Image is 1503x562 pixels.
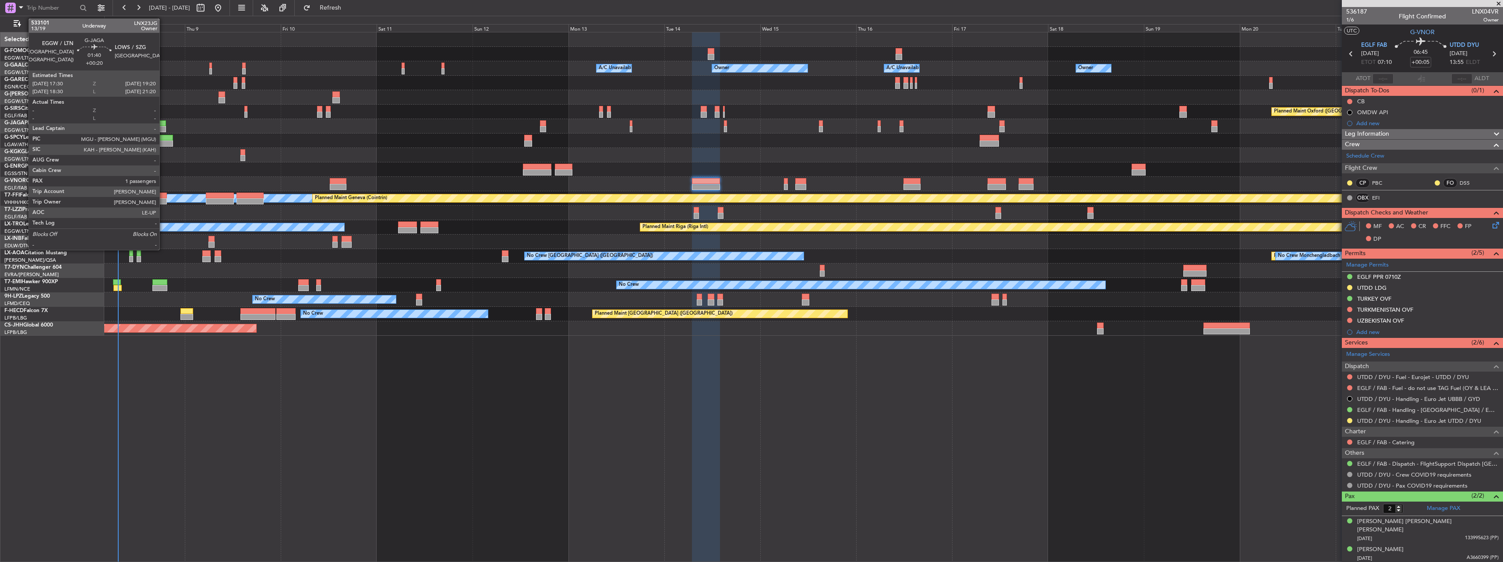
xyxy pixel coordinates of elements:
span: LX-INB [4,236,21,241]
button: Refresh [299,1,352,15]
span: G-VNOR [4,178,26,183]
a: UTDD / DYU - Handling - Euro Jet UTDD / DYU [1357,417,1481,425]
span: A3660399 (PP) [1467,554,1499,562]
button: Only With Activity [10,17,95,31]
div: Add new [1356,328,1499,336]
a: LFMD/CEQ [4,300,30,307]
span: G-FOMO [4,48,27,53]
div: Planned Maint [GEOGRAPHIC_DATA] ([GEOGRAPHIC_DATA]) [595,307,733,320]
div: Planned Maint Geneva (Cointrin) [315,192,387,205]
a: G-VNORChallenger 650 [4,178,64,183]
div: Planned Maint [GEOGRAPHIC_DATA] ([GEOGRAPHIC_DATA]) [123,119,261,133]
span: [DATE] [1450,49,1468,58]
span: Flight Crew [1345,163,1377,173]
div: Owner [1078,62,1093,75]
label: Planned PAX [1346,504,1379,513]
span: ALDT [1475,74,1489,83]
span: DP [1373,235,1381,244]
a: LFPB/LBG [4,315,27,321]
a: UTDD / DYU - Fuel - Eurojet - UTDD / DYU [1357,373,1469,381]
a: EGLF / FAB - Handling - [GEOGRAPHIC_DATA] / EGLF / FAB [1357,406,1499,414]
div: Flight Confirmed [1399,12,1446,21]
span: T7-FFI [4,193,20,198]
span: Others [1345,448,1364,458]
div: Add new [1356,119,1499,127]
a: EGLF / FAB - Fuel - do not use TAG Fuel (OY & LEA only) EGLF / FAB [1357,384,1499,392]
input: --:-- [1372,74,1394,84]
a: T7-FFIFalcon 7X [4,193,44,198]
span: G-KGKG [4,149,25,155]
a: EGLF/FAB [4,112,27,119]
span: [DATE] [1357,535,1372,542]
span: ELDT [1466,58,1480,67]
span: 9H-LPZ [4,294,22,299]
a: EGGW/LTN [4,98,31,105]
div: Planned Maint Oxford ([GEOGRAPHIC_DATA]) [1274,105,1378,118]
span: T7-LZZI [4,207,22,212]
a: LX-INBFalcon 900EX EASy II [4,236,74,241]
span: G-SIRS [4,106,21,111]
div: Thu 16 [856,24,952,32]
span: UTDD DYU [1450,41,1479,50]
a: EGLF/FAB [4,185,27,191]
span: G-GAAL [4,63,25,68]
a: EGNR/CEG [4,84,31,90]
span: ATOT [1356,74,1370,83]
div: Planned Maint [GEOGRAPHIC_DATA] [1274,249,1358,263]
div: Sat 18 [1048,24,1144,32]
span: Crew [1345,140,1360,150]
span: [DATE] - [DATE] [149,4,190,12]
span: (0/1) [1471,86,1484,95]
div: Sun 12 [473,24,568,32]
span: Dispatch To-Dos [1345,86,1389,96]
span: Refresh [312,5,349,11]
span: FFC [1440,222,1450,231]
a: Manage Permits [1346,261,1389,270]
span: (2/2) [1471,491,1484,500]
span: CR [1418,222,1426,231]
div: No Crew Monchengladbach [1278,249,1340,263]
span: LX-TRO [4,221,23,227]
span: G-VNOR [1410,28,1435,37]
a: LGAV/ATH [4,141,28,148]
div: Tue 21 [1336,24,1432,32]
a: LFMN/NCE [4,286,30,292]
a: LFPB/LBG [4,329,27,336]
a: UTDD / DYU - Pax COVID19 requirements [1357,482,1468,489]
a: UTDD / DYU - Crew COVID19 requirements [1357,471,1471,478]
a: EGLF / FAB - Dispatch - FlightSupport Dispatch [GEOGRAPHIC_DATA] [1357,460,1499,467]
span: Services [1345,338,1368,348]
span: Dispatch [1345,362,1369,372]
div: OBX [1355,193,1370,203]
span: 1/6 [1346,16,1367,24]
a: F-HECDFalcon 7X [4,308,48,313]
div: Owner [714,62,729,75]
div: No Crew [303,307,323,320]
div: A/C Unavailable [599,62,635,75]
a: EGGW/LTN [4,55,31,61]
span: Charter [1345,427,1366,437]
a: EGGW/LTN [4,228,31,235]
span: LNX04VR [1472,7,1499,16]
a: T7-DYNChallenger 604 [4,265,62,270]
a: G-ENRGPraetor 600 [4,164,54,169]
span: MF [1373,222,1382,231]
a: T7-LZZIPraetor 600 [4,207,52,212]
a: G-SPCYLegacy 650 [4,135,51,140]
a: LX-AOACitation Mustang [4,250,67,256]
div: No Crew [255,293,275,306]
span: 536187 [1346,7,1367,16]
div: Sun 19 [1144,24,1240,32]
a: DSS [1460,179,1479,187]
a: 9H-LPZLegacy 500 [4,294,50,299]
button: UTC [1344,27,1359,35]
a: G-JAGAPhenom 300 [4,120,55,126]
a: [PERSON_NAME]/QSA [4,257,56,263]
a: EGLF / FAB - Catering [1357,439,1415,446]
a: PBC [1372,179,1392,187]
a: G-[PERSON_NAME]Cessna Citation XLS [4,91,102,97]
a: EGLF/FAB [4,214,27,220]
div: [DATE] [106,18,121,25]
a: CS-JHHGlobal 6000 [4,323,53,328]
span: Permits [1345,249,1365,259]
